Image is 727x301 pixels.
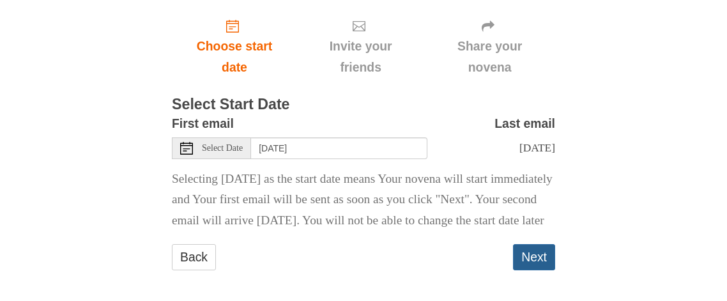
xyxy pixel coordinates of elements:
input: Use the arrow keys to pick a date [251,137,427,159]
h3: Select Start Date [172,96,555,113]
span: Select Date [202,144,243,153]
div: Click "Next" to confirm your start date first. [424,8,555,84]
span: Share your novena [437,36,542,78]
div: Click "Next" to confirm your start date first. [297,8,424,84]
span: Invite your friends [310,36,411,78]
a: Back [172,244,216,270]
label: Last email [494,113,555,134]
span: Choose start date [185,36,284,78]
button: Next [513,244,555,270]
p: Selecting [DATE] as the start date means Your novena will start immediately and Your first email ... [172,169,555,232]
label: First email [172,113,234,134]
span: [DATE] [519,141,555,154]
a: Choose start date [172,8,297,84]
